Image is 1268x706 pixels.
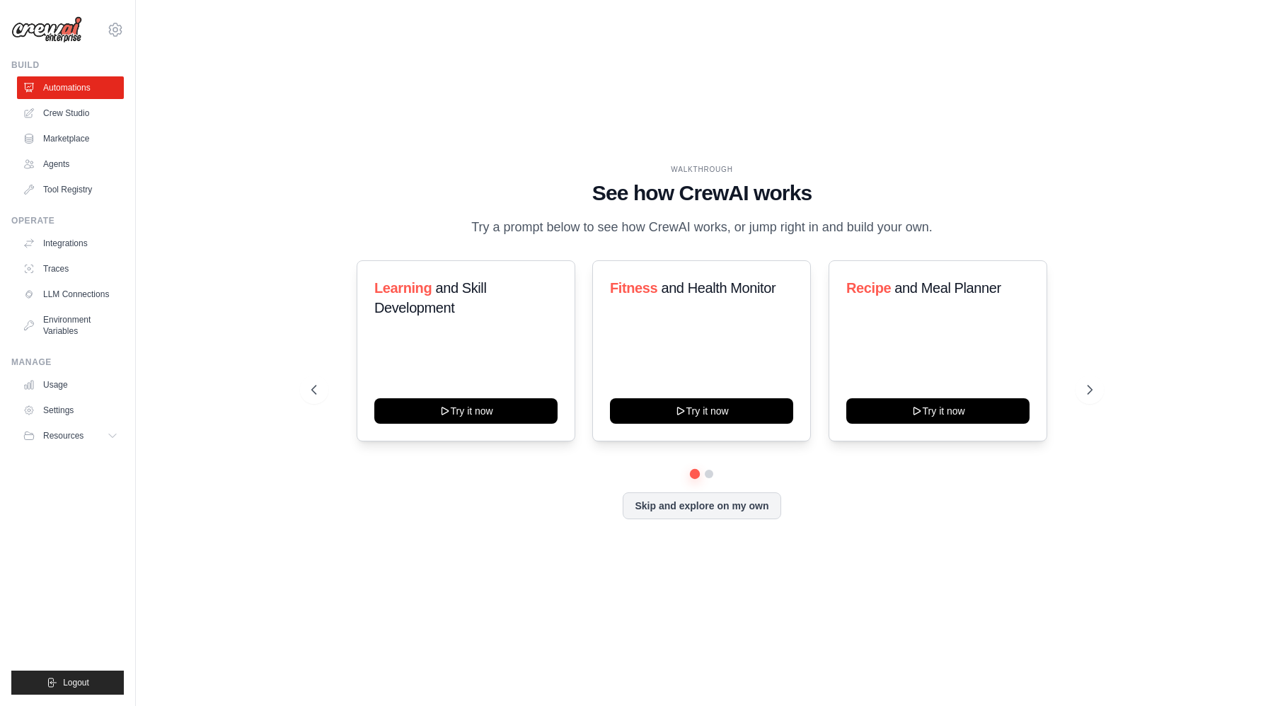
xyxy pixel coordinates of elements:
span: Resources [43,430,83,441]
span: Learning [374,280,432,296]
div: Operate [11,215,124,226]
button: Try it now [846,398,1030,424]
a: Automations [17,76,124,99]
a: Usage [17,374,124,396]
div: Manage [11,357,124,368]
button: Skip and explore on my own [623,492,780,519]
a: Marketplace [17,127,124,150]
img: Logo [11,16,82,43]
span: Fitness [610,280,657,296]
span: and Meal Planner [894,280,1001,296]
a: Crew Studio [17,102,124,125]
a: LLM Connections [17,283,124,306]
a: Environment Variables [17,308,124,342]
div: Build [11,59,124,71]
a: Settings [17,399,124,422]
button: Logout [11,671,124,695]
a: Agents [17,153,124,175]
a: Integrations [17,232,124,255]
a: Tool Registry [17,178,124,201]
span: Recipe [846,280,891,296]
h1: See how CrewAI works [311,180,1093,206]
span: Logout [63,677,89,688]
p: Try a prompt below to see how CrewAI works, or jump right in and build your own. [464,217,940,238]
button: Resources [17,424,124,447]
a: Traces [17,257,124,280]
div: WALKTHROUGH [311,164,1093,175]
button: Try it now [374,398,558,424]
span: and Health Monitor [662,280,776,296]
button: Try it now [610,398,793,424]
